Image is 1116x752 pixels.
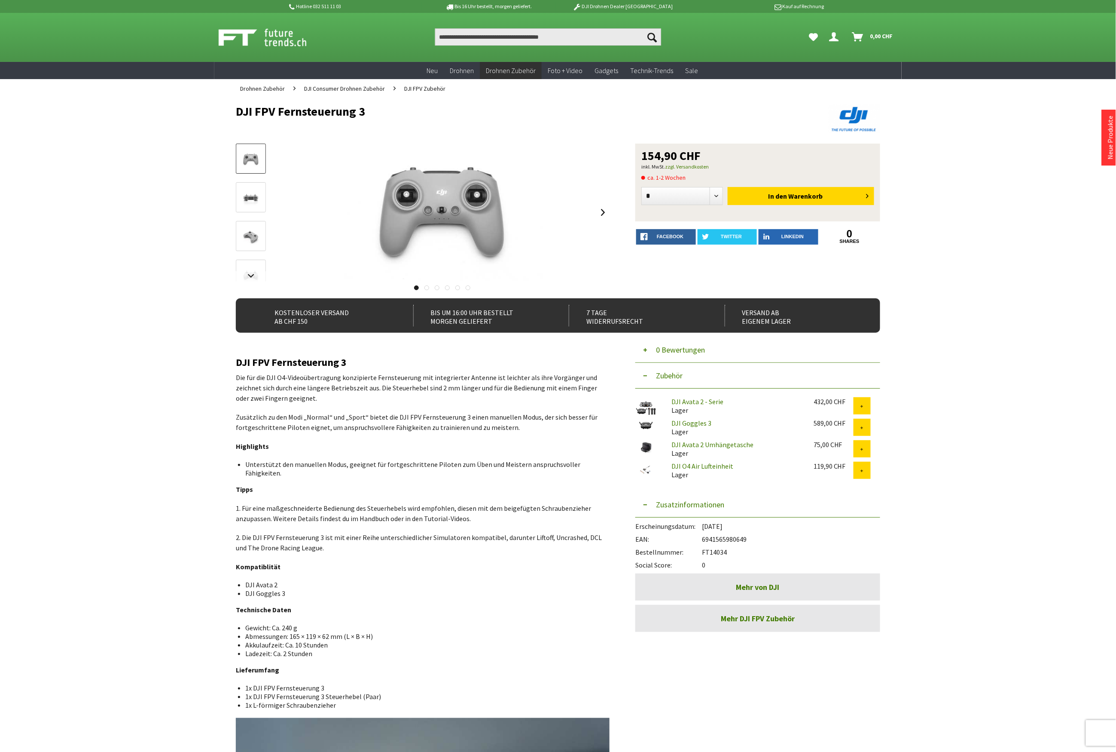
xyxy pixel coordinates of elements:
div: 432,00 CHF [814,397,854,406]
a: 0 [820,229,880,239]
a: Sale [679,62,704,80]
img: DJI FPV Fernsteuerung 3 [339,144,545,281]
button: Zubehör [635,363,880,389]
p: inkl. MwSt. [641,162,874,172]
div: Versand ab eigenem Lager [725,305,862,326]
span: Unterstützt den manuellen Modus, geeignet für fortgeschrittene Piloten zum Üben und Meistern ansp... [245,460,580,477]
strong: Technische Daten [236,605,291,614]
a: Warenkorb [849,28,897,46]
span: Neu [427,66,438,75]
strong: Tipps [236,485,253,494]
div: Lager [665,462,807,479]
a: twitter [698,229,757,245]
span: Gadgets [595,66,618,75]
span: Bestellnummer: [635,548,702,556]
a: Drohnen [444,62,480,80]
span: Drohnen [450,66,474,75]
div: 589,00 CHF [814,419,854,427]
a: DJI Goggles 3 [671,419,711,427]
div: 0 [635,556,880,569]
span: Warenkorb [789,192,823,200]
a: DJI Avata 2 - Serie [671,397,723,406]
span: DJI Consumer Drohnen Zubehör [304,85,385,92]
a: Gadgets [588,62,624,80]
span: Social Score: [635,561,702,569]
div: Lager [665,419,807,436]
img: DJI Avata 2 - Serie [635,397,657,419]
li: Akkulaufzeit: Ca. 10 Stunden [245,641,603,649]
strong: Kompatiblität [236,562,281,571]
li: 1x L-förmiger Schraubenzieher [245,701,603,709]
span: Erscheinungsdatum: [635,522,702,531]
div: 7 Tage Widerrufsrecht [569,305,706,326]
span: DJI FPV Zubehör [404,85,445,92]
div: 75,00 CHF [814,440,854,449]
a: DJI O4 Air Lufteinheit [671,462,733,470]
a: zzgl. Versandkosten [665,163,709,170]
a: Drohnen Zubehör [480,62,542,80]
a: Mehr DJI FPV Zubehör [635,605,880,632]
img: DJI Goggles 3 [635,419,657,433]
a: DJI FPV Zubehör [400,79,450,98]
p: Die für die DJI O4-Videoübertragung konzipierte Fernsteuerung mit integrierter Antenne ist leicht... [236,372,610,403]
img: Vorschau: DJI FPV Fernsteuerung 3 [238,151,263,168]
span: In den [768,192,787,200]
div: FT14034 [635,543,880,556]
div: Lager [665,397,807,414]
a: Technik-Trends [624,62,679,80]
a: Neue Produkte [1106,116,1115,160]
li: Gewicht: Ca. 240 g [245,623,603,632]
li: DJI Goggles 3 [245,589,603,598]
img: Shop Futuretrends - zur Startseite wechseln [219,27,326,48]
span: 0,00 CHF [870,29,893,43]
button: Zusatzinformationen [635,492,880,518]
div: [DATE] [635,518,880,531]
img: DJI O4 Air Lufteinheit [635,462,657,478]
p: Hotline 032 511 11 03 [287,1,421,12]
span: twitter [721,234,742,239]
a: facebook [636,229,696,245]
a: Neu [421,62,444,80]
li: Abmessungen: 165 × 119 × 62 mm (L × B × H) [245,632,603,641]
p: 2. Die DJI FPV Fernsteuerung 3 ist mit einer Reihe unterschiedlicher Simulatoren kompatibel, daru... [236,532,610,553]
p: Kauf auf Rechnung [690,1,824,12]
a: shares [820,239,880,244]
p: 1. Für eine maßgeschneiderte Bedienung des Steuerhebels wird empfohlen, diesen mit dem beigefügte... [236,503,610,524]
span: 154,90 CHF [641,150,701,162]
span: EAN: [635,535,702,543]
span: Drohnen Zubehör [486,66,536,75]
div: Bis um 16:00 Uhr bestellt Morgen geliefert [413,305,550,326]
li: DJI Avata 2 [245,580,603,589]
p: Bis 16 Uhr bestellt, morgen geliefert. [421,1,555,12]
button: Suchen [643,28,661,46]
li: 1x DJI FPV Fernsteuerung 3 [245,684,603,692]
div: Lager [665,440,807,457]
div: 119,90 CHF [814,462,854,470]
a: Hi, Serdar - Dein Konto [826,28,845,46]
img: DJI [829,105,880,133]
strong: Highlights [236,442,269,451]
li: Ladezeit: Ca. 2 Stunden [245,649,603,658]
a: Mehr von DJI [635,574,880,601]
a: Meine Favoriten [805,28,822,46]
a: DJI Avata 2 Umhängetasche [671,440,753,449]
span: ca. 1-2 Wochen [641,172,686,183]
div: Kostenloser Versand ab CHF 150 [257,305,394,326]
a: LinkedIn [759,229,818,245]
button: 0 Bewertungen [635,337,880,363]
p: DJI Drohnen Dealer [GEOGRAPHIC_DATA] [556,1,690,12]
span: LinkedIn [781,234,804,239]
a: Drohnen Zubehör [236,79,289,98]
h1: DJI FPV Fernsteuerung 3 [236,105,751,118]
span: Sale [685,66,698,75]
div: 6941565980649 [635,531,880,543]
strong: Lieferumfang [236,666,279,674]
span: Technik-Trends [630,66,673,75]
h2: DJI FPV Fernsteuerung 3 [236,357,610,368]
a: Foto + Video [542,62,588,80]
span: Foto + Video [548,66,582,75]
button: In den Warenkorb [728,187,874,205]
span: facebook [657,234,683,239]
p: Zusätzlich zu den Modi „Normal“ und „Sport“ bietet die DJI FPV Fernsteuerung 3 einen manuellen Mo... [236,412,610,433]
